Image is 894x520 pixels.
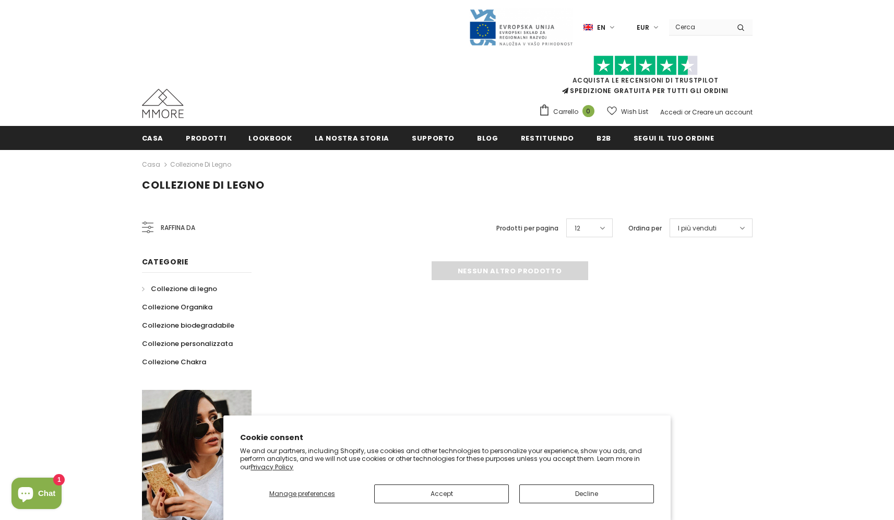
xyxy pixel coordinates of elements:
span: Manage preferences [269,489,335,498]
a: Carrello 0 [539,104,600,120]
img: Fidati di Pilot Stars [593,55,698,76]
span: Wish List [621,107,648,117]
a: Acquista le recensioni di TrustPilot [573,76,719,85]
span: SPEDIZIONE GRATUITA PER TUTTI GLI ORDINI [539,60,753,95]
a: Blog [477,126,498,149]
span: Collezione biodegradabile [142,320,234,330]
span: en [597,22,605,33]
span: Lookbook [248,133,292,143]
span: Restituendo [521,133,574,143]
img: Casi MMORE [142,89,184,118]
span: EUR [637,22,649,33]
a: Collezione biodegradabile [142,316,234,334]
span: Categorie [142,257,189,267]
p: We and our partners, including Shopify, use cookies and other technologies to personalize your ex... [240,447,654,471]
span: Collezione Organika [142,302,212,312]
a: Casa [142,126,164,149]
span: Collezione Chakra [142,357,206,367]
span: B2B [597,133,611,143]
a: Collezione Chakra [142,353,206,371]
a: Prodotti [186,126,226,149]
span: Collezione personalizzata [142,339,233,349]
button: Decline [519,484,654,503]
img: Javni Razpis [469,8,573,47]
a: supporto [412,126,455,149]
span: Collezione di legno [142,178,265,192]
a: Collezione di legno [142,280,217,298]
a: Casa [142,158,160,171]
a: Accedi [660,108,683,117]
span: I più venduti [678,223,717,234]
span: Casa [142,133,164,143]
span: Collezione di legno [151,284,217,294]
label: Prodotti per pagina [496,223,558,234]
span: Prodotti [186,133,226,143]
a: Lookbook [248,126,292,149]
a: Privacy Policy [251,463,293,471]
a: Segui il tuo ordine [634,126,714,149]
span: 0 [582,105,594,117]
span: supporto [412,133,455,143]
a: Creare un account [692,108,753,117]
a: B2B [597,126,611,149]
span: or [684,108,690,117]
a: Restituendo [521,126,574,149]
span: Carrello [553,107,578,117]
img: i-lang-1.png [583,23,593,32]
button: Manage preferences [240,484,364,503]
span: La nostra storia [315,133,389,143]
a: La nostra storia [315,126,389,149]
h2: Cookie consent [240,432,654,443]
a: Collezione Organika [142,298,212,316]
inbox-online-store-chat: Shopify online store chat [8,478,65,512]
a: Javni Razpis [469,22,573,31]
span: 12 [575,223,580,234]
span: Raffina da [161,222,195,234]
input: Search Site [669,19,729,34]
a: Collezione personalizzata [142,334,233,353]
label: Ordina per [628,223,662,234]
span: Blog [477,133,498,143]
a: Collezione di legno [170,160,231,169]
button: Accept [374,484,509,503]
span: Segui il tuo ordine [634,133,714,143]
a: Wish List [607,102,648,121]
